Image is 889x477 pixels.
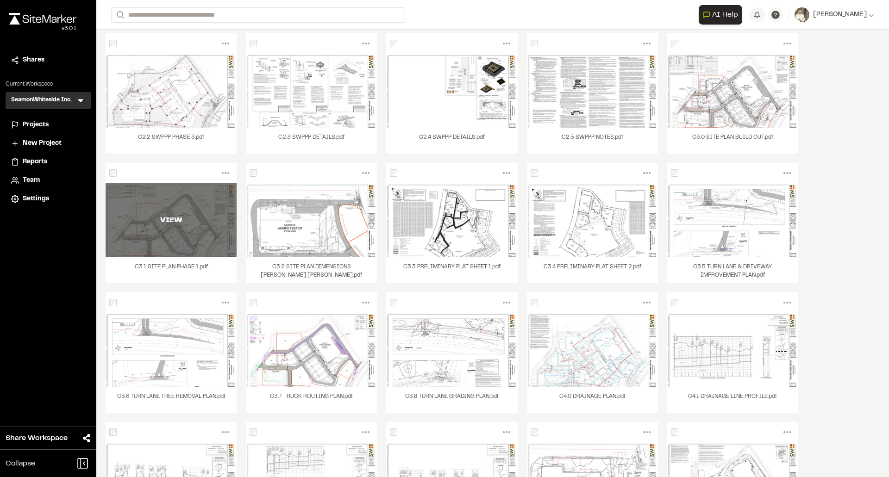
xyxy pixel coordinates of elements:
span: Projects [23,120,49,130]
a: Reports [11,157,85,167]
span: Settings [23,194,49,204]
span: Collapse [6,458,35,469]
span: Reports [23,157,47,167]
div: C3.8 TURN LANE GRADING PLAN.pdf [386,387,517,413]
div: C2.2 SWPPP PHASE 3.pdf [106,128,237,154]
a: Projects [11,120,85,130]
div: VIEW [106,215,237,226]
h3: SeamonWhiteside Inc. [11,96,72,105]
img: rebrand.png [9,13,76,25]
div: C3.0 SITE PLAN BUILD OUT.pdf [667,128,798,154]
button: Search [111,7,128,23]
div: C3.2 SITE PLAN DIMENSIONS [PERSON_NAME] [PERSON_NAME].pdf [246,257,377,283]
div: C3.7 TRUCK ROUTING PLAN.pdf [246,387,377,413]
a: New Project [11,138,85,149]
div: C3.1 SITE PLAN PHASE 1.pdf [106,257,237,283]
div: C4.1 DRAINAGE LINE PROFILE.pdf [667,387,798,413]
a: Shares [11,55,85,65]
div: C3.3 PRELIMINARY PLAT SHEET 1.pdf [386,257,517,283]
span: New Project [23,138,62,149]
div: C3.6 TURN LANE TREE REMOVAL PLAN.pdf [106,387,237,413]
span: AI Help [712,9,738,20]
div: C2.4 SWPPP DETAILS.pdf [386,128,517,154]
div: Open AI Assistant [699,5,746,25]
div: Oh geez...please don't... [9,25,76,33]
div: C2.5 SWPPP NOTES.pdf [527,128,658,154]
div: C3.4 PRELIMINARY PLAT SHEET 2.pdf [527,257,658,283]
span: Team [23,175,40,186]
p: Current Workspace [6,80,91,88]
span: Shares [23,55,44,65]
button: Open AI Assistant [699,5,742,25]
div: C4.0 DRAINAGE PLAN.pdf [527,387,658,413]
div: C3.5 TURN LANE & DRIVEWAY IMPROVEMENT PLAN.pdf [667,257,798,283]
span: [PERSON_NAME] [813,10,867,20]
button: [PERSON_NAME] [795,7,874,22]
span: Share Workspace [6,433,68,444]
a: Team [11,175,85,186]
a: Settings [11,194,85,204]
img: User [795,7,809,22]
div: C2.3 SWPPP DETAILS.pdf [246,128,377,154]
